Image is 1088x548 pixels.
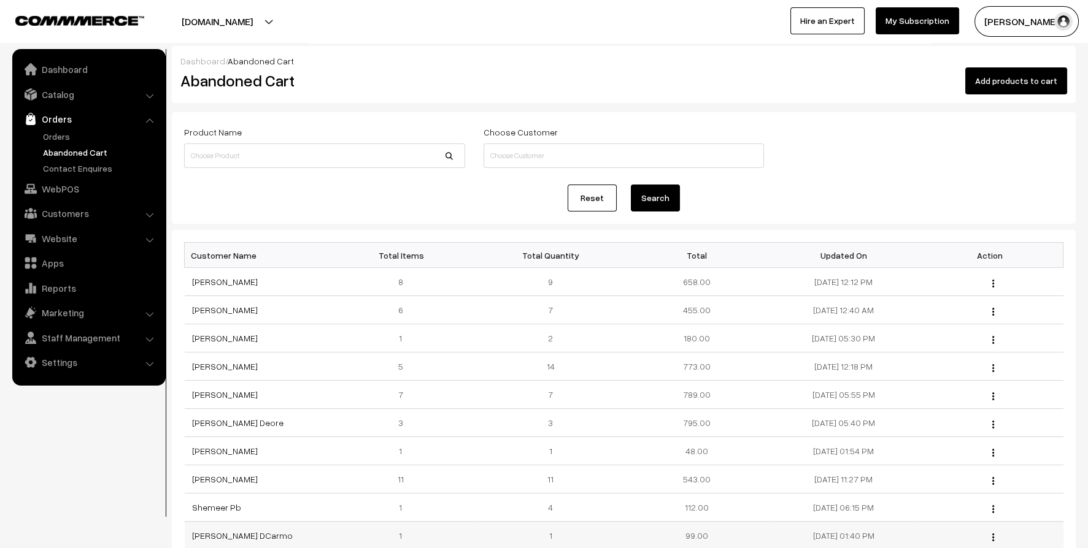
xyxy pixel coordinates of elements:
td: 1 [331,493,477,522]
a: COMMMERCE [15,12,123,27]
button: [PERSON_NAME]… [974,6,1079,37]
button: Add products to cart [965,67,1067,94]
td: 543.00 [623,465,770,493]
img: Menu [992,280,994,287]
div: / [180,55,1067,67]
a: [PERSON_NAME] [192,276,258,287]
td: 455.00 [623,296,770,324]
td: 4 [477,493,624,522]
a: Dashboard [15,58,161,80]
td: 9 [477,268,624,296]
td: 6 [331,296,477,324]
td: [DATE] 12:40 AM [770,296,917,324]
img: Menu [992,336,994,344]
img: Menu [992,533,994,541]
td: 7 [331,381,477,409]
a: Reset [568,185,617,211]
img: Menu [992,449,994,457]
img: Menu [992,477,994,485]
td: 48.00 [623,437,770,465]
a: Hire an Expert [790,7,865,34]
a: Shemeer Pb [192,502,241,512]
a: Catalog [15,83,161,105]
th: Updated On [770,243,917,268]
a: My Subscription [876,7,959,34]
td: 1 [331,324,477,352]
span: Abandoned Cart [228,56,294,66]
td: 789.00 [623,381,770,409]
th: Total Items [331,243,477,268]
img: user [1054,12,1073,31]
a: Contact Enquires [40,162,161,175]
td: [DATE] 12:18 PM [770,352,917,381]
a: Orders [15,108,161,130]
a: Settings [15,351,161,373]
a: WebPOS [15,178,161,200]
td: 3 [331,409,477,437]
a: Abandoned Cart [40,146,161,159]
td: 2 [477,324,624,352]
button: Search [631,185,680,211]
a: [PERSON_NAME] [192,389,258,400]
img: COMMMERCE [15,16,144,25]
td: 658.00 [623,268,770,296]
td: 11 [331,465,477,493]
td: 112.00 [623,493,770,522]
a: [PERSON_NAME] DCarmo [192,530,293,541]
img: Menu [992,308,994,316]
input: Choose Customer [484,143,765,168]
td: 1 [331,437,477,465]
label: Choose Customer [484,126,558,139]
td: 773.00 [623,352,770,381]
td: [DATE] 05:55 PM [770,381,917,409]
td: 8 [331,268,477,296]
img: Menu [992,392,994,400]
td: [DATE] 11:27 PM [770,465,917,493]
td: [DATE] 05:40 PM [770,409,917,437]
a: Orders [40,130,161,143]
td: [DATE] 06:15 PM [770,493,917,522]
td: [DATE] 05:30 PM [770,324,917,352]
a: Marketing [15,302,161,324]
a: [PERSON_NAME] Deore [192,417,284,428]
td: 11 [477,465,624,493]
img: Menu [992,421,994,428]
a: Customers [15,202,161,224]
a: Apps [15,252,161,274]
td: 7 [477,296,624,324]
td: 3 [477,409,624,437]
td: [DATE] 12:12 PM [770,268,917,296]
td: 14 [477,352,624,381]
td: 795.00 [623,409,770,437]
td: 7 [477,381,624,409]
a: [PERSON_NAME] [192,361,258,371]
a: Dashboard [180,56,225,66]
a: Reports [15,277,161,299]
th: Action [917,243,1063,268]
button: [DOMAIN_NAME] [139,6,296,37]
a: [PERSON_NAME] [192,446,258,456]
input: Choose Product [184,143,465,168]
td: 5 [331,352,477,381]
td: [DATE] 01:54 PM [770,437,917,465]
th: Total [623,243,770,268]
td: 1 [477,437,624,465]
td: 180.00 [623,324,770,352]
img: Menu [992,364,994,372]
img: Menu [992,505,994,513]
a: [PERSON_NAME] [192,474,258,484]
th: Total Quantity [477,243,624,268]
th: Customer Name [185,243,331,268]
label: Product Name [184,126,242,139]
a: [PERSON_NAME] [192,305,258,315]
h2: Abandoned Cart [180,71,464,90]
a: Website [15,227,161,249]
a: Staff Management [15,327,161,349]
a: [PERSON_NAME] [192,333,258,343]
